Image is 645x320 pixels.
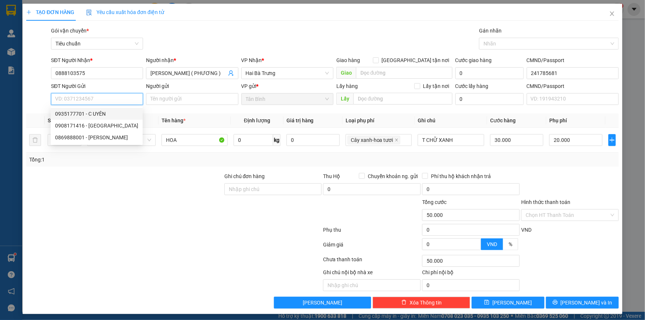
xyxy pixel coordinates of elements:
span: VND [487,241,497,247]
div: SĐT Người Nhận [51,56,143,64]
div: CMND/Passport [527,82,619,90]
span: [GEOGRAPHIC_DATA] tận nơi [379,56,452,64]
div: VP gửi [241,82,333,90]
span: Tổng cước [422,199,447,205]
button: [PERSON_NAME] [274,297,371,309]
span: plus [26,10,31,15]
span: % [509,241,512,247]
div: Giảm giá [323,241,422,253]
span: plus [609,137,615,143]
span: Decrease Value [472,244,481,250]
input: Dọc đường [353,93,452,105]
img: icon [86,10,92,16]
div: Tổng: 1 [29,156,249,164]
div: CMND/Passport [527,56,619,64]
span: Yêu cầu xuất hóa đơn điện tử [86,9,164,15]
span: VND [521,227,532,233]
div: 0908171416 - [GEOGRAPHIC_DATA] [55,122,138,130]
span: Lấy [336,93,353,105]
span: TẠO ĐƠN HÀNG [26,9,74,15]
span: 20:27:18 [DATE] [47,34,91,41]
input: Dọc đường [356,67,452,79]
span: Hai Bà Trưng [246,68,329,79]
label: Cước giao hàng [455,57,492,63]
label: Hình thức thanh toán [521,199,570,205]
span: Thu Hộ [323,173,340,179]
button: delete [29,134,41,146]
span: Cây xanh-hoa tươi [351,136,393,144]
div: 0935177701 - C UYÊN [51,108,143,120]
span: [PERSON_NAME] và In [561,299,612,307]
button: printer[PERSON_NAME] và In [546,297,619,309]
div: Chưa thanh toán [323,255,422,268]
label: Cước lấy hàng [455,83,489,89]
span: up [475,239,479,244]
span: Cước hàng [490,118,516,123]
th: Ghi chú [415,113,487,128]
div: Phụ thu [323,226,422,239]
div: Người gửi [146,82,238,90]
span: Xóa Thông tin [410,299,442,307]
button: save[PERSON_NAME] [472,297,544,309]
span: Định lượng [244,118,270,123]
input: Nhập ghi chú [323,279,421,291]
div: 0869888001 - Thanh Tước [51,132,143,143]
input: Ghi chú đơn hàng [224,183,322,195]
label: Gán nhãn [479,28,502,34]
span: Gói vận chuyển [51,28,89,34]
input: 0 [286,134,340,146]
input: VD: Bàn, Ghế [162,134,228,146]
span: Cây xanh-hoa tươi [347,136,400,144]
th: Loại phụ phí [343,113,415,128]
input: Ghi Chú [418,134,484,146]
span: SL [48,118,54,123]
label: Ghi chú đơn hàng [224,173,265,179]
span: Giao [336,67,356,79]
span: Tiêu chuẩn [55,38,139,49]
span: A Tài - 0918411389 [41,13,92,20]
span: TB1108250263 - [41,21,98,41]
button: plus [608,134,616,146]
div: SĐT Người Gửi [51,82,143,90]
span: [PERSON_NAME] [492,299,532,307]
span: Giao hàng [336,57,360,63]
span: minhquang.tienoanh - In: [41,28,98,41]
div: 0935177701 - C UYÊN [55,110,138,118]
div: Ghi chú nội bộ nhà xe [323,268,421,279]
div: Người nhận [146,56,238,64]
span: kg [273,134,281,146]
div: Chi phí nội bộ [422,268,520,279]
span: user-add [228,70,234,76]
span: Giá trị hàng [286,118,314,123]
span: Increase Value [472,239,481,244]
span: close [395,138,398,143]
input: Cước giao hàng [455,67,524,79]
button: Close [602,4,622,24]
span: Phí thu hộ khách nhận trả [428,172,494,180]
span: VP Nhận [241,57,262,63]
span: Lấy hàng [336,83,358,89]
div: 0908171416 - THÁI TRANG [51,120,143,132]
input: Cước lấy hàng [455,93,524,105]
span: save [484,300,489,306]
span: delete [401,300,407,306]
span: Tân Bình [54,4,82,12]
span: Chuyển khoản ng. gửi [365,172,421,180]
span: Tên hàng [162,118,186,123]
span: close [609,11,615,17]
span: Lấy tận nơi [420,82,452,90]
div: 0869888001 - [PERSON_NAME] [55,133,138,142]
span: printer [553,300,558,306]
span: [PERSON_NAME] [303,299,342,307]
span: Gửi: [41,4,82,12]
strong: Nhận: [15,45,94,85]
button: deleteXóa Thông tin [373,297,470,309]
span: Phụ phí [549,118,567,123]
span: Tân Bình [246,93,329,105]
span: down [475,245,479,249]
